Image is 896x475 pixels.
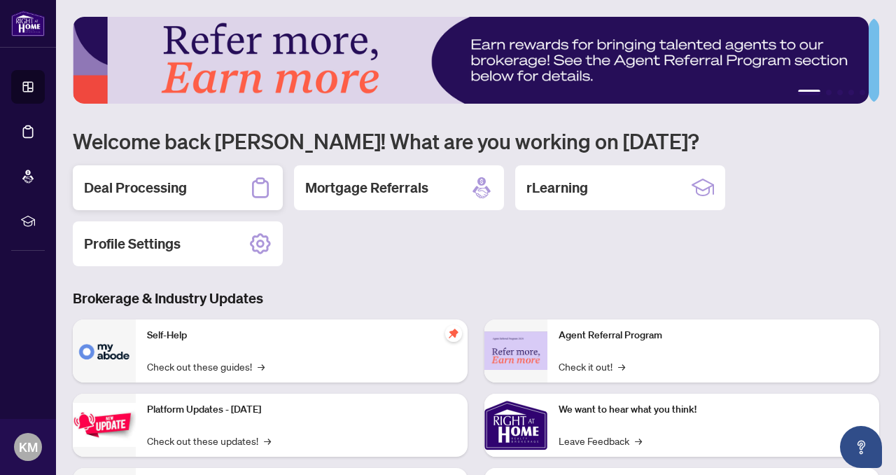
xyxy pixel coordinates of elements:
button: 3 [837,90,843,95]
h2: rLearning [526,178,588,198]
img: Self-Help [73,319,136,383]
img: Slide 0 [73,17,869,104]
img: Platform Updates - July 21, 2025 [73,403,136,447]
img: Agent Referral Program [484,331,547,370]
button: 1 [798,90,820,95]
h1: Welcome back [PERSON_NAME]! What are you working on [DATE]? [73,128,879,154]
h2: Deal Processing [84,178,187,198]
img: logo [11,11,45,36]
a: Check out these updates!→ [147,433,271,448]
p: Self-Help [147,328,456,343]
p: Agent Referral Program [559,328,868,343]
button: 2 [826,90,832,95]
h2: Mortgage Referrals [305,178,428,198]
span: → [618,359,625,374]
a: Check out these guides!→ [147,359,265,374]
p: We want to hear what you think! [559,402,868,418]
h2: Profile Settings [84,234,181,254]
span: KM [19,437,38,457]
img: We want to hear what you think! [484,394,547,457]
a: Leave Feedback→ [559,433,642,448]
p: Platform Updates - [DATE] [147,402,456,418]
a: Check it out!→ [559,359,625,374]
h3: Brokerage & Industry Updates [73,289,879,308]
button: 5 [860,90,865,95]
span: → [258,359,265,374]
span: → [635,433,642,448]
button: 4 [848,90,854,95]
span: → [264,433,271,448]
span: pushpin [445,325,462,342]
button: Open asap [840,426,882,468]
